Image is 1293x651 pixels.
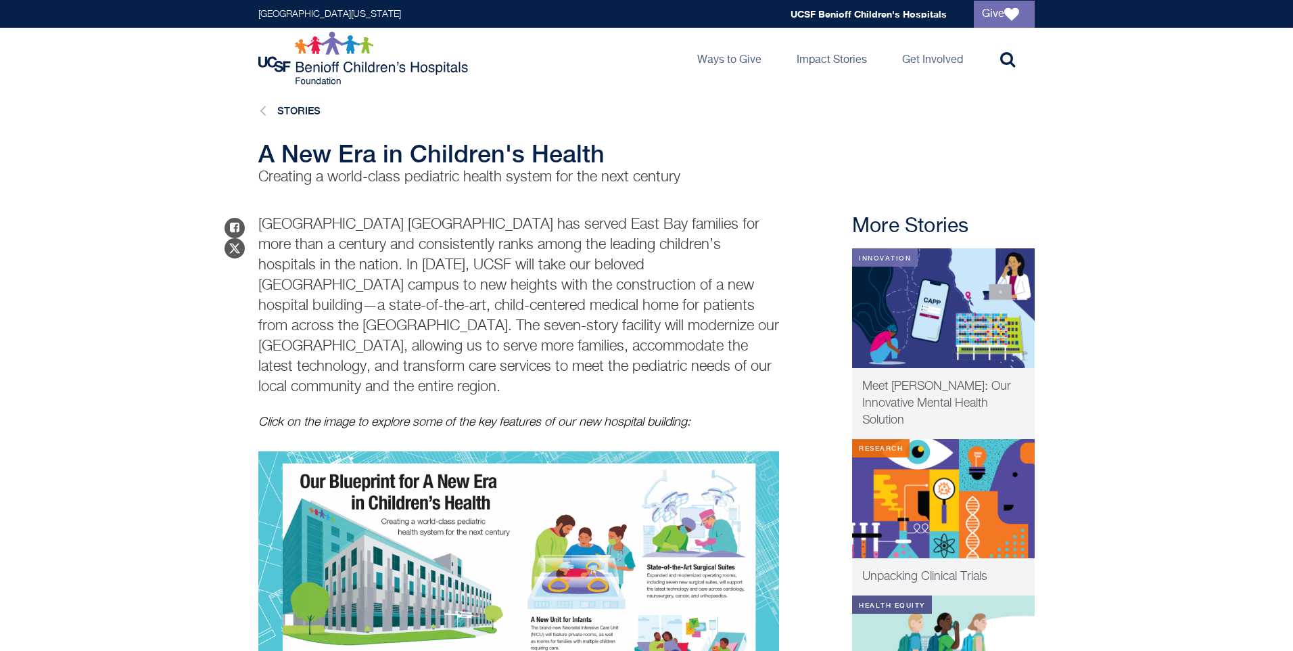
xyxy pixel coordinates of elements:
[852,248,918,267] div: Innovation
[852,439,910,457] div: Research
[686,28,772,89] a: Ways to Give
[852,248,1035,439] a: Innovation Meet CAPP Meet [PERSON_NAME]: Our Innovative Mental Health Solution
[852,439,1035,559] img: Clinical Trials
[852,439,1035,596] a: Research Clinical Trials Unpacking Clinical Trials
[891,28,974,89] a: Get Involved
[258,31,471,85] img: Logo for UCSF Benioff Children's Hospitals Foundation
[791,8,947,20] a: UCSF Benioff Children's Hospitals
[852,248,1035,368] img: Meet CAPP
[277,105,321,116] a: Stories
[862,570,987,583] span: Unpacking Clinical Trials
[258,167,779,187] p: Creating a world-class pediatric health system for the next century
[258,215,779,397] p: [GEOGRAPHIC_DATA] [GEOGRAPHIC_DATA] has served East Bay families for more than a century and cons...
[786,28,878,89] a: Impact Stories
[852,215,1035,239] h2: More Stories
[974,1,1035,28] a: Give
[258,416,690,428] em: Click on the image to explore some of the key features of our new hospital building:
[862,380,1011,426] span: Meet [PERSON_NAME]: Our Innovative Mental Health Solution
[258,9,401,19] a: [GEOGRAPHIC_DATA][US_STATE]
[852,596,932,614] div: Health Equity
[258,139,605,168] span: A New Era in Children's Health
